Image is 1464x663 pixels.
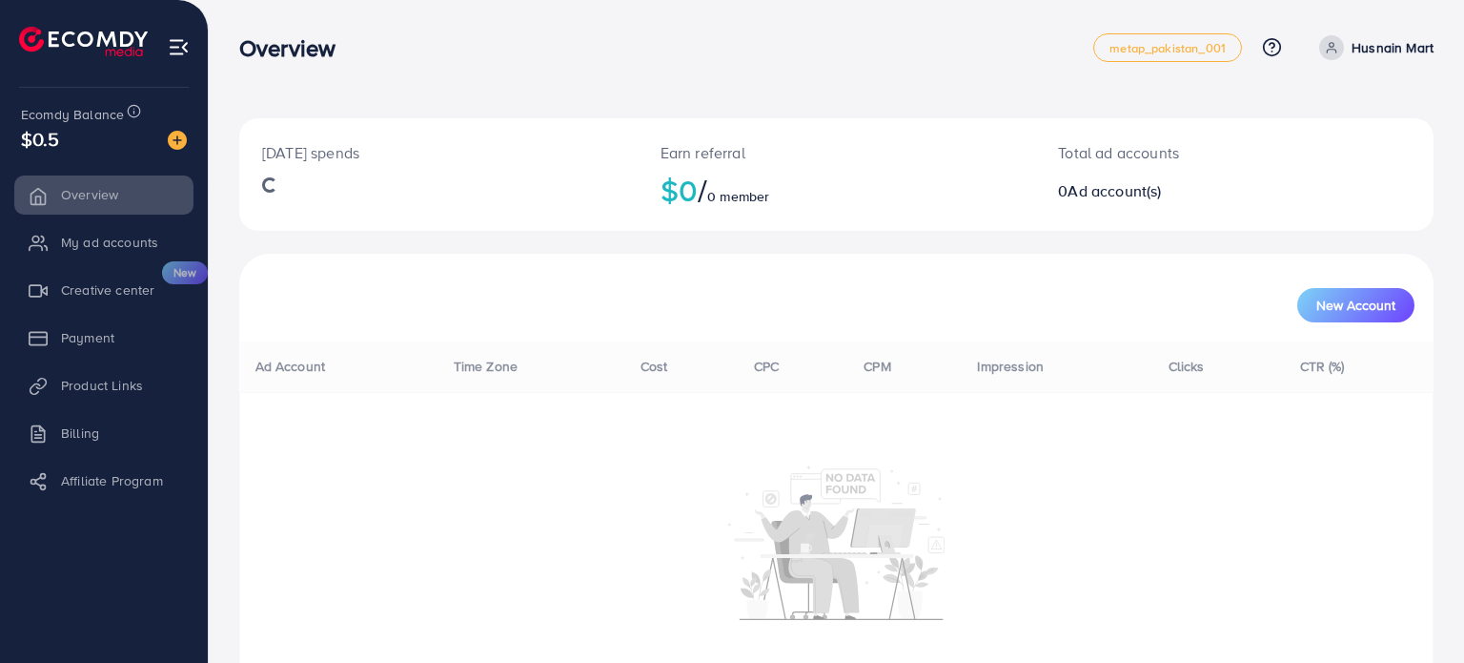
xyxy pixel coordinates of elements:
p: [DATE] spends [262,141,615,164]
span: $0.5 [21,125,60,153]
img: image [168,131,187,150]
span: 0 member [707,187,769,206]
button: New Account [1297,288,1414,322]
h2: 0 [1058,182,1311,200]
span: Ecomdy Balance [21,105,124,124]
a: Husnain Mart [1311,35,1433,60]
h3: Overview [239,34,351,62]
a: metap_pakistan_001 [1093,33,1242,62]
span: metap_pakistan_001 [1109,42,1226,54]
p: Earn referral [661,141,1013,164]
img: logo [19,27,148,56]
p: Total ad accounts [1058,141,1311,164]
img: menu [168,36,190,58]
span: / [698,168,707,212]
span: Ad account(s) [1067,180,1161,201]
h2: $0 [661,172,1013,208]
p: Husnain Mart [1352,36,1433,59]
span: New Account [1316,299,1395,312]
